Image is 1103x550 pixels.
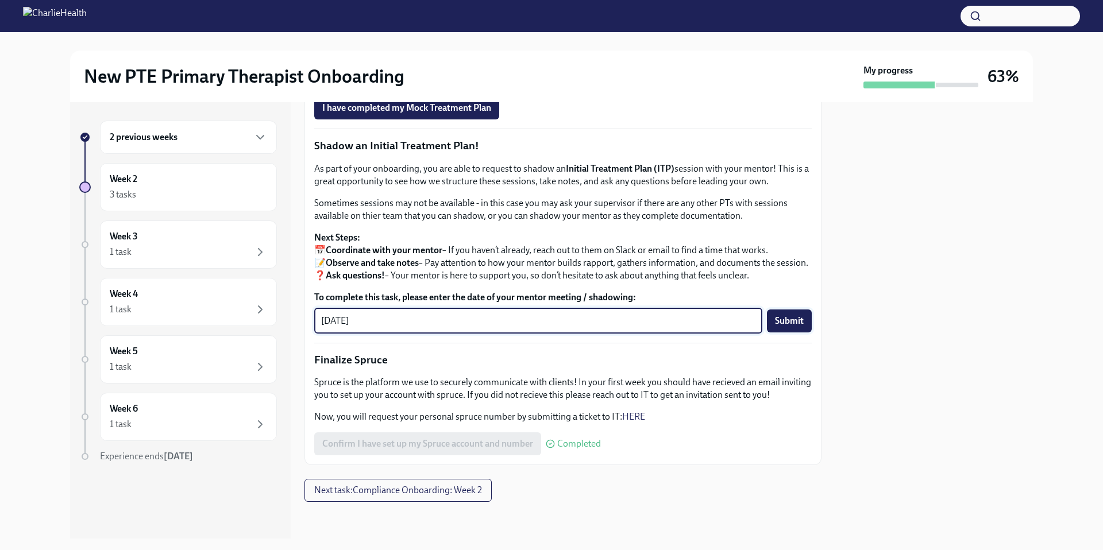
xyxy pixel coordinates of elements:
h6: Week 3 [110,230,138,243]
button: I have completed my Mock Treatment Plan [314,96,499,119]
span: Submit [775,315,804,327]
div: 1 task [110,361,132,373]
a: HERE [622,411,645,422]
span: Completed [557,439,601,448]
a: Week 41 task [79,278,277,326]
h2: New PTE Primary Therapist Onboarding [84,65,404,88]
h6: Week 2 [110,173,137,185]
a: Week 61 task [79,393,277,441]
div: 1 task [110,246,132,258]
strong: Initial Treatment Plan (ITP) [566,163,674,174]
strong: Coordinate with your mentor [326,245,442,255]
strong: Ask questions! [326,270,385,281]
strong: Observe and take notes [326,257,419,268]
h3: 63% [988,66,1019,87]
p: Sometimes sessions may not be available - in this case you may ask your supervisor if there are a... [314,197,812,222]
h6: Week 6 [110,402,138,415]
p: Finalize Spruce [314,353,812,367]
span: I have completed my Mock Treatment Plan [322,102,491,114]
div: 1 task [110,418,132,431]
div: 3 tasks [110,188,136,201]
a: Week 23 tasks [79,163,277,211]
strong: [DATE] [164,451,193,462]
span: Next task : Compliance Onboarding: Week 2 [314,485,482,496]
a: Week 51 task [79,335,277,384]
h6: 2 previous weeks [110,131,178,144]
span: Experience ends [100,451,193,462]
strong: Next Steps: [314,232,360,243]
p: Spruce is the platform we use to securely communicate with clients! In your first week you should... [314,376,812,401]
p: Shadow an Initial Treatment Plan! [314,138,812,153]
strong: My progress [863,64,913,77]
button: Next task:Compliance Onboarding: Week 2 [304,479,492,502]
p: Now, you will request your personal spruce number by submitting a ticket to IT: [314,410,812,423]
h6: Week 4 [110,288,138,300]
p: 📅 – If you haven’t already, reach out to them on Slack or email to find a time that works. 📝 – Pa... [314,231,812,282]
div: 2 previous weeks [100,121,277,154]
img: CharlieHealth [23,7,87,25]
textarea: [DATE] [321,314,755,328]
h6: Week 5 [110,345,138,358]
a: Week 31 task [79,220,277,269]
button: Submit [767,309,812,332]
div: 1 task [110,303,132,316]
label: To complete this task, please enter the date of your mentor meeting / shadowing: [314,291,812,304]
p: As part of your onboarding, you are able to request to shadow an session with your mentor! This i... [314,162,812,188]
